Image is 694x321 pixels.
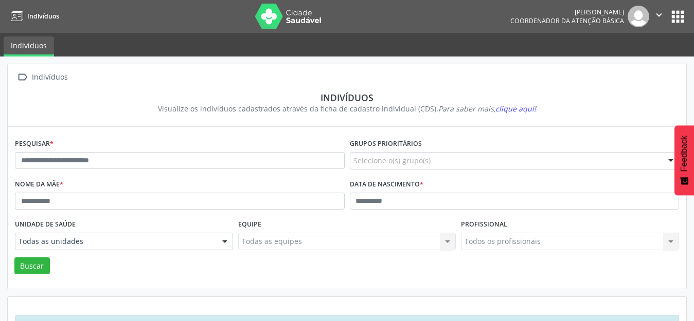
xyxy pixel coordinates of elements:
div: [PERSON_NAME] [510,8,624,16]
label: Profissional [461,217,507,233]
span: Coordenador da Atenção Básica [510,16,624,25]
a: Indivíduos [7,8,59,25]
span: clique aqui! [495,104,536,114]
span: Todas as unidades [19,236,212,247]
label: Pesquisar [15,136,54,152]
i: Para saber mais, [438,104,536,114]
span: Indivíduos [27,12,59,21]
div: Indivíduos [30,70,69,85]
button: Buscar [14,257,50,275]
label: Nome da mãe [15,177,63,193]
button: Feedback - Mostrar pesquisa [674,125,694,195]
div: Indivíduos [22,92,672,103]
label: Unidade de saúde [15,217,76,233]
div: Visualize os indivíduos cadastrados através da ficha de cadastro individual (CDS). [22,103,672,114]
span: Feedback [680,136,689,172]
i:  [15,70,30,85]
a: Indivíduos [4,36,54,56]
a:  Indivíduos [15,70,69,85]
button: apps [669,8,687,26]
label: Grupos prioritários [350,136,422,152]
span: Selecione o(s) grupo(s) [353,155,431,166]
img: img [628,6,649,27]
label: Equipe [238,217,261,233]
button:  [649,6,669,27]
label: Data de nascimento [350,177,423,193]
i:  [653,9,665,21]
